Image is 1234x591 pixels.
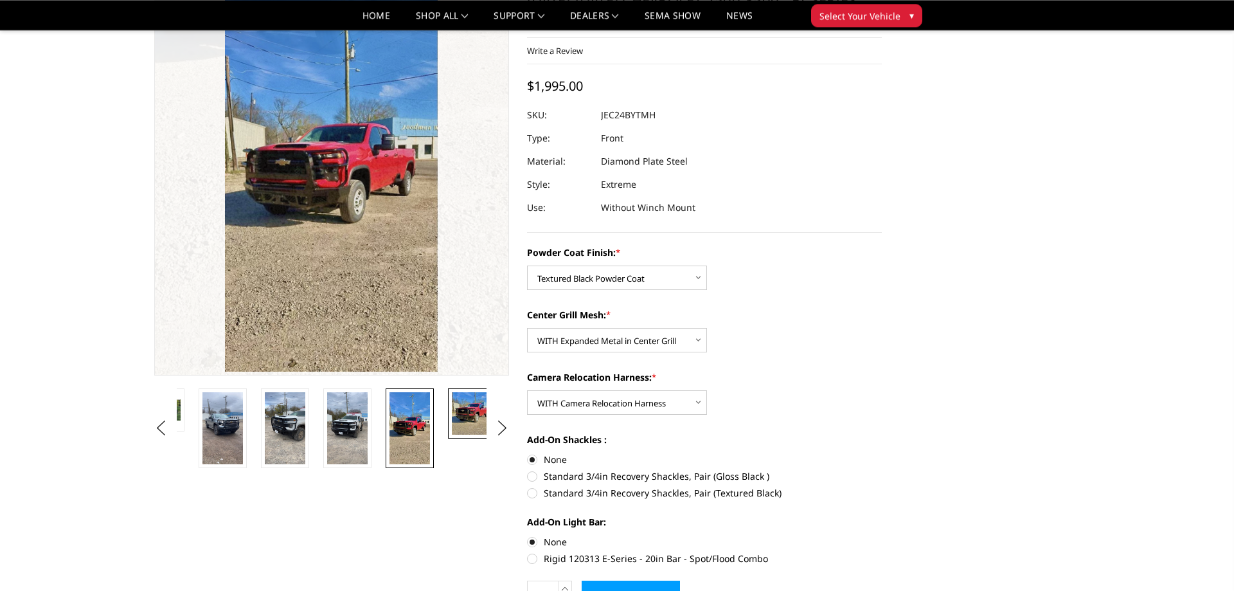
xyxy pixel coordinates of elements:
[601,173,636,196] dd: Extreme
[494,11,544,30] a: Support
[327,392,368,464] img: 2024-2025 Chevrolet 2500-3500 - FT Series - Extreme Front Bumper
[493,419,512,438] button: Next
[527,515,882,529] label: Add-On Light Bar:
[601,104,656,127] dd: JEC24BYTMH
[389,392,430,464] img: 2024-2025 Chevrolet 2500-3500 - FT Series - Extreme Front Bumper
[265,392,305,464] img: 2024-2025 Chevrolet 2500-3500 - FT Series - Extreme Front Bumper
[452,392,492,435] img: 2024-2025 Chevrolet 2500-3500 - FT Series - Extreme Front Bumper
[527,77,583,95] span: $1,995.00
[601,196,695,219] dd: Without Winch Mount
[151,419,170,438] button: Previous
[527,45,583,57] a: Write a Review
[819,9,900,23] span: Select Your Vehicle
[527,433,882,446] label: Add-On Shackles :
[416,11,468,30] a: shop all
[527,246,882,259] label: Powder Coat Finish:
[527,196,591,219] dt: Use:
[527,453,882,466] label: None
[527,173,591,196] dt: Style:
[527,127,591,150] dt: Type:
[527,469,882,483] label: Standard 3/4in Recovery Shackles, Pair (Gloss Black )
[601,127,623,150] dd: Front
[570,11,619,30] a: Dealers
[527,370,882,384] label: Camera Relocation Harness:
[527,150,591,173] dt: Material:
[645,11,701,30] a: SEMA Show
[527,308,882,322] label: Center Grill Mesh:
[527,486,882,500] label: Standard 3/4in Recovery Shackles, Pair (Textured Black)
[202,392,243,464] img: 2024-2025 Chevrolet 2500-3500 - FT Series - Extreme Front Bumper
[726,11,753,30] a: News
[909,8,914,22] span: ▾
[811,4,922,27] button: Select Your Vehicle
[527,552,882,565] label: Rigid 120313 E-Series - 20in Bar - Spot/Flood Combo
[601,150,688,173] dd: Diamond Plate Steel
[362,11,390,30] a: Home
[527,535,882,549] label: None
[527,104,591,127] dt: SKU:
